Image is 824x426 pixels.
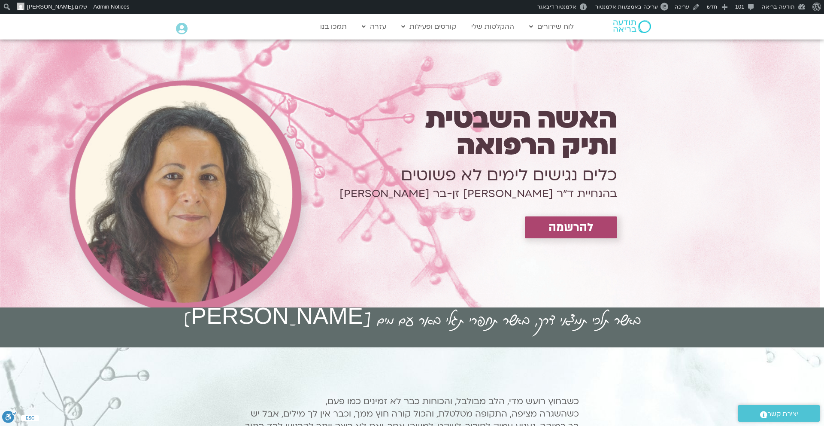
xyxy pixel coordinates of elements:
[397,18,460,35] a: קורסים ופעילות
[27,3,73,10] span: [PERSON_NAME]
[467,18,518,35] a: ההקלטות שלי
[281,106,618,159] h1: האשה השבטית ותיק הרפואה
[595,3,657,10] span: עריכה באמצעות אלמנטור
[548,221,594,234] span: להרשמה
[316,18,351,35] a: תמכו בנו
[281,163,618,187] h1: כלים נגישים לימים לא פשוטים
[525,18,578,35] a: לוח שידורים
[183,308,641,331] h2: באשר תלכי תמצאי דרך, באשר תחפרי תגלי באר עם מים [PERSON_NAME]
[525,216,617,238] a: להרשמה
[767,408,798,420] span: יצירת קשר
[613,20,651,33] img: תודעה בריאה
[357,18,391,35] a: עזרה
[326,396,579,407] span: כשבחוץ רועש מדי, הלב מבולבל, והכוחות כבר לא זמינים כמו פעם,
[281,192,618,195] h1: בהנחיית ד״ר [PERSON_NAME] זן-בר [PERSON_NAME]
[738,405,820,422] a: יצירת קשר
